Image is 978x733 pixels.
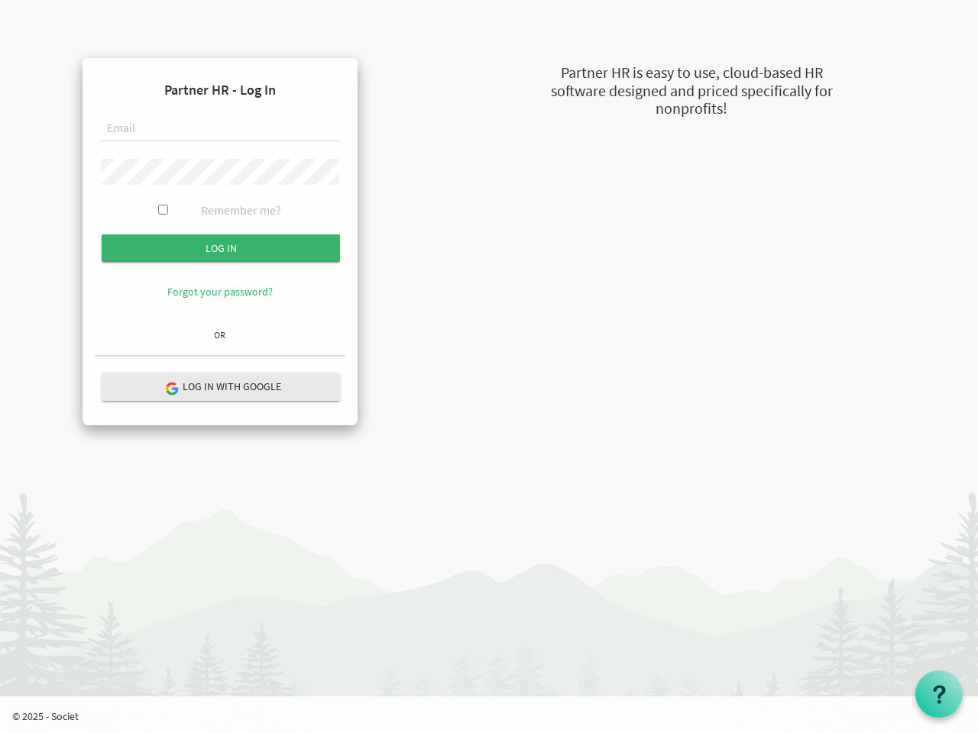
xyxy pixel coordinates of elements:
[95,70,345,110] h4: Partner HR - Log In
[474,98,909,120] div: nonprofits!
[474,80,909,102] div: software designed and priced specifically for
[101,116,339,142] input: Email
[201,202,281,219] label: Remember me?
[12,709,978,724] p: © 2025 - Societ
[474,62,909,84] div: Partner HR is easy to use, cloud-based HR
[95,330,345,340] h6: OR
[167,285,273,299] a: Forgot your password?
[102,373,340,401] button: Log in with Google
[164,381,178,395] img: google-logo.png
[102,234,340,262] input: Log in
